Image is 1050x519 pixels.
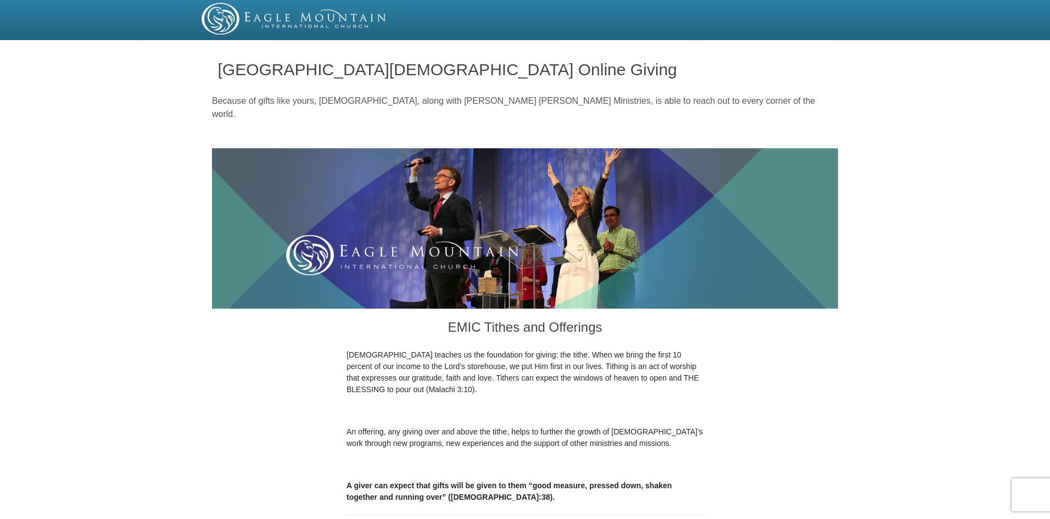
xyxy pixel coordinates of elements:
p: An offering, any giving over and above the tithe, helps to further the growth of [DEMOGRAPHIC_DAT... [347,426,703,449]
img: EMIC [202,3,387,35]
h1: [GEOGRAPHIC_DATA][DEMOGRAPHIC_DATA] Online Giving [218,60,833,79]
b: A giver can expect that gifts will be given to them “good measure, pressed down, shaken together ... [347,481,672,501]
h3: EMIC Tithes and Offerings [347,309,703,349]
p: Because of gifts like yours, [DEMOGRAPHIC_DATA], along with [PERSON_NAME] [PERSON_NAME] Ministrie... [212,94,838,121]
p: [DEMOGRAPHIC_DATA] teaches us the foundation for giving: the tithe. When we bring the first 10 pe... [347,349,703,395]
